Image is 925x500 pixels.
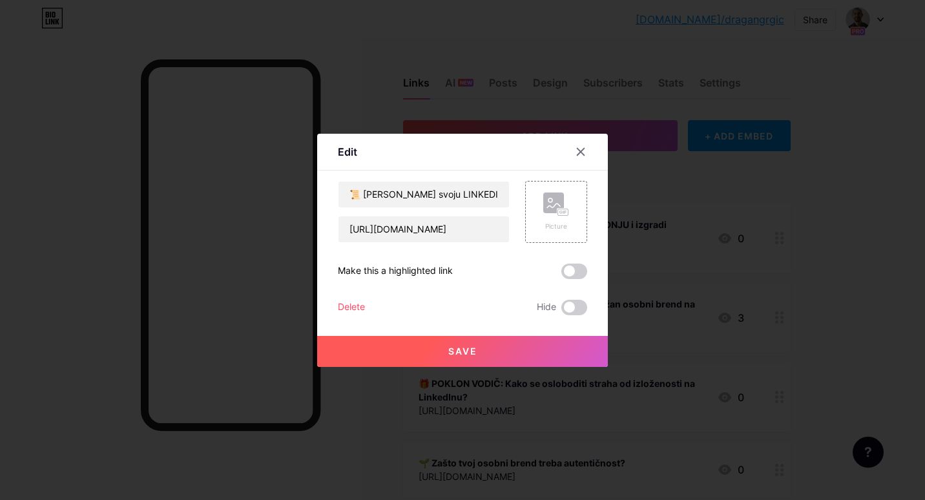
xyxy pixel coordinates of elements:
[338,182,509,207] input: Title
[338,300,365,315] div: Delete
[317,336,608,367] button: Save
[338,264,453,279] div: Make this a highlighted link
[338,144,357,160] div: Edit
[537,300,556,315] span: Hide
[338,216,509,242] input: URL
[543,222,569,231] div: Picture
[448,346,477,357] span: Save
